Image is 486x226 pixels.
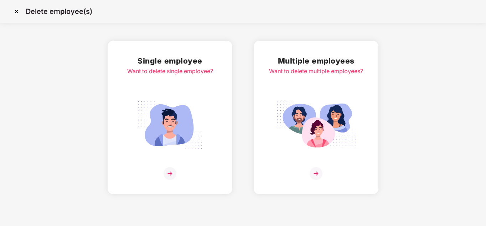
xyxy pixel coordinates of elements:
[11,6,22,17] img: svg+xml;base64,PHN2ZyBpZD0iQ3Jvc3MtMzJ4MzIiIHhtbG5zPSJodHRwOi8vd3d3LnczLm9yZy8yMDAwL3N2ZyIgd2lkdG...
[26,7,92,16] p: Delete employee(s)
[127,67,213,76] div: Want to delete single employee?
[130,97,210,153] img: svg+xml;base64,PHN2ZyB4bWxucz0iaHR0cDovL3d3dy53My5vcmcvMjAwMC9zdmciIGlkPSJTaW5nbGVfZW1wbG95ZWUiIH...
[269,55,363,67] h2: Multiple employees
[127,55,213,67] h2: Single employee
[310,167,322,180] img: svg+xml;base64,PHN2ZyB4bWxucz0iaHR0cDovL3d3dy53My5vcmcvMjAwMC9zdmciIHdpZHRoPSIzNiIgaGVpZ2h0PSIzNi...
[164,167,176,180] img: svg+xml;base64,PHN2ZyB4bWxucz0iaHR0cDovL3d3dy53My5vcmcvMjAwMC9zdmciIHdpZHRoPSIzNiIgaGVpZ2h0PSIzNi...
[269,67,363,76] div: Want to delete multiple employees?
[276,97,356,153] img: svg+xml;base64,PHN2ZyB4bWxucz0iaHR0cDovL3d3dy53My5vcmcvMjAwMC9zdmciIGlkPSJNdWx0aXBsZV9lbXBsb3llZS...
